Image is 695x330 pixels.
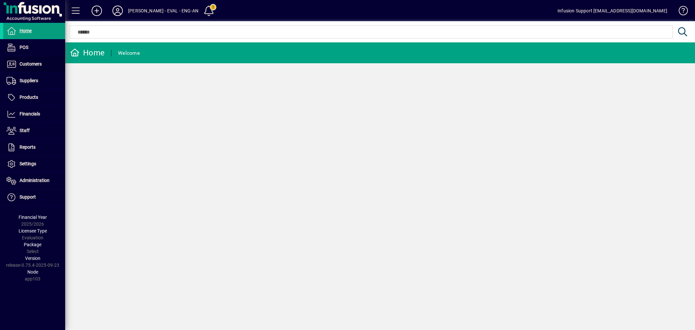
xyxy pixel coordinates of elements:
[20,178,50,183] span: Administration
[20,61,42,67] span: Customers
[3,106,65,122] a: Financials
[20,194,36,200] span: Support
[3,56,65,72] a: Customers
[25,256,40,261] span: Version
[107,5,128,17] button: Profile
[19,228,47,233] span: Licensee Type
[20,78,38,83] span: Suppliers
[20,128,30,133] span: Staff
[27,269,38,275] span: Node
[3,73,65,89] a: Suppliers
[118,48,140,58] div: Welcome
[19,215,47,220] span: Financial Year
[3,172,65,189] a: Administration
[20,161,36,166] span: Settings
[3,156,65,172] a: Settings
[3,123,65,139] a: Staff
[3,189,65,205] a: Support
[20,111,40,116] span: Financials
[20,45,28,50] span: POS
[674,1,687,22] a: Knowledge Base
[3,139,65,156] a: Reports
[128,6,198,16] div: [PERSON_NAME] - EVAL - ENG-AN
[86,5,107,17] button: Add
[20,28,32,33] span: Home
[70,48,105,58] div: Home
[20,144,36,150] span: Reports
[3,39,65,56] a: POS
[20,95,38,100] span: Products
[3,89,65,106] a: Products
[24,242,41,247] span: Package
[557,6,667,16] div: Infusion Support [EMAIL_ADDRESS][DOMAIN_NAME]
